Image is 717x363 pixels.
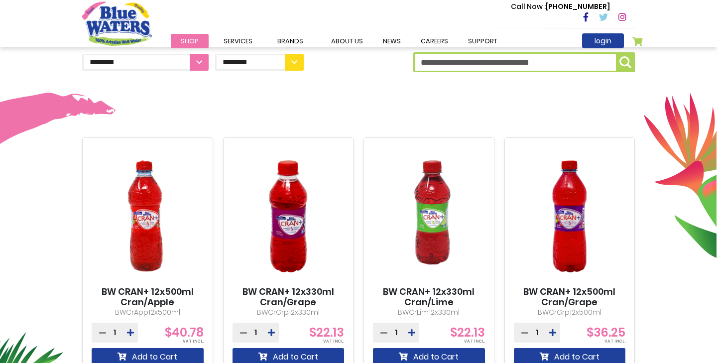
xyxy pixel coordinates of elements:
[413,36,635,72] label: Search Product
[233,286,345,308] a: BW CRAN+ 12x330ml Cran/Grape
[616,52,635,72] button: Search Product
[450,324,485,341] span: $22.13
[373,307,485,318] p: BWCrLim12x330ml
[511,1,610,12] p: [PHONE_NUMBER]
[321,34,373,48] a: about us
[82,1,152,45] a: store logo
[277,36,303,46] span: Brands
[233,307,345,318] p: BWCrGrp12x330ml
[373,146,485,286] img: BW CRAN+ 12x330ml Cran/Lime
[373,286,485,308] a: BW CRAN+ 12x330ml Cran/Lime
[92,286,204,308] a: BW CRAN+ 12x500ml Cran/Apple
[514,307,626,318] p: BWCrGrp12x500ml
[619,56,631,68] img: search-icon.png
[82,37,209,71] label: Select Brand
[587,324,625,341] span: $36.25
[82,54,209,71] select: Select Brand
[181,36,199,46] span: Shop
[373,34,411,48] a: News
[92,307,204,318] p: BWCrApp12x500ml
[582,33,624,48] a: login
[165,324,204,341] span: $40.78
[215,54,304,71] select: Sort By
[413,52,635,72] input: Search Product
[92,146,204,286] img: BW CRAN+ 12x500ml Cran/Apple
[233,146,345,286] img: BW CRAN+ 12x330ml Cran/Grape
[309,324,344,341] span: $22.13
[458,34,507,48] a: support
[514,146,626,286] img: BW CRAN+ 12x500ml Cran/Grape
[411,34,458,48] a: careers
[224,36,252,46] span: Services
[511,1,546,11] span: Call Now :
[514,286,626,308] a: BW CRAN+ 12x500ml Cran/Grape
